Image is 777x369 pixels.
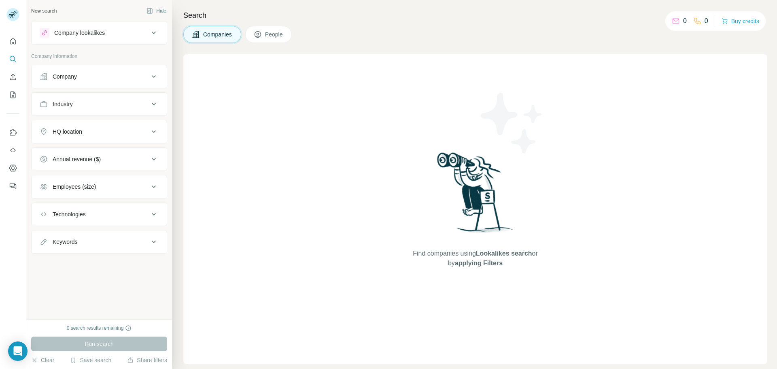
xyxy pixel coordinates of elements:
[67,324,132,332] div: 0 search results remaining
[476,87,548,160] img: Surfe Illustration - Stars
[722,15,759,27] button: Buy credits
[6,87,19,102] button: My lists
[32,149,167,169] button: Annual revenue ($)
[53,100,73,108] div: Industry
[32,205,167,224] button: Technologies
[53,128,82,136] div: HQ location
[6,52,19,66] button: Search
[53,210,86,218] div: Technologies
[141,5,172,17] button: Hide
[31,356,54,364] button: Clear
[54,29,105,37] div: Company lookalikes
[410,249,540,268] span: Find companies using or by
[6,34,19,49] button: Quick start
[32,177,167,196] button: Employees (size)
[203,30,233,38] span: Companies
[32,232,167,252] button: Keywords
[32,67,167,86] button: Company
[683,16,687,26] p: 0
[455,260,503,267] span: applying Filters
[32,94,167,114] button: Industry
[32,23,167,43] button: Company lookalikes
[53,238,77,246] div: Keywords
[32,122,167,141] button: HQ location
[476,250,532,257] span: Lookalikes search
[31,7,57,15] div: New search
[6,125,19,140] button: Use Surfe on LinkedIn
[265,30,284,38] span: People
[433,150,518,241] img: Surfe Illustration - Woman searching with binoculars
[183,10,767,21] h4: Search
[70,356,111,364] button: Save search
[53,183,96,191] div: Employees (size)
[31,53,167,60] p: Company information
[705,16,708,26] p: 0
[6,143,19,158] button: Use Surfe API
[6,161,19,175] button: Dashboard
[8,341,28,361] div: Open Intercom Messenger
[53,73,77,81] div: Company
[127,356,167,364] button: Share filters
[6,70,19,84] button: Enrich CSV
[6,179,19,193] button: Feedback
[53,155,101,163] div: Annual revenue ($)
